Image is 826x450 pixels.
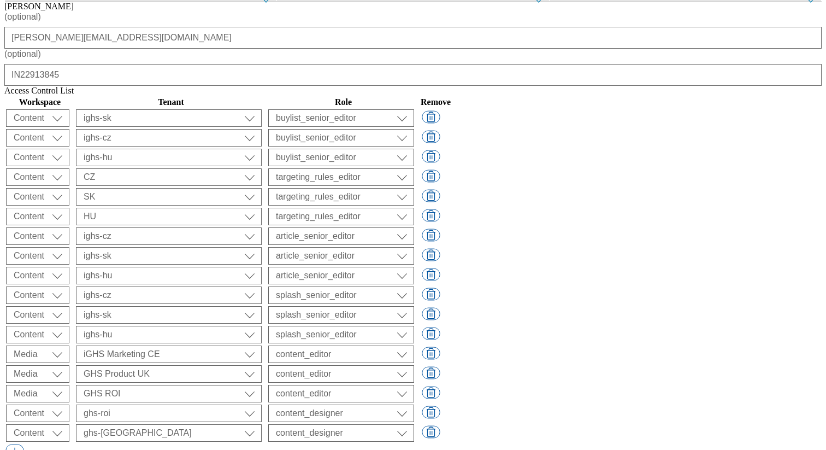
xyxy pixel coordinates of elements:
input: Employee Email [4,27,822,49]
input: Employee Number [4,64,822,86]
th: Tenant [75,97,267,108]
span: ( optional ) [4,12,41,21]
th: Workspace [5,97,74,108]
div: Access Control List [4,86,822,96]
span: ( optional ) [4,49,41,59]
th: Remove [420,97,451,108]
th: Role [268,97,419,108]
span: [PERSON_NAME] [4,2,74,11]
